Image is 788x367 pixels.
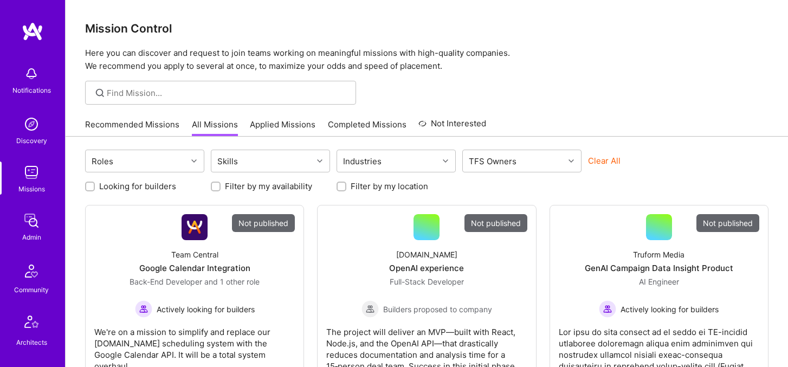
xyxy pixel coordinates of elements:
a: Recommended Missions [85,119,179,137]
div: Team Central [171,249,218,260]
a: Applied Missions [250,119,315,137]
img: Builders proposed to company [361,300,379,318]
a: Not Interested [418,117,486,137]
div: Architects [16,337,47,348]
img: discovery [21,113,42,135]
img: logo [22,22,43,41]
i: icon Chevron [443,158,448,164]
span: Full-Stack Developer [390,277,464,286]
div: [DOMAIN_NAME] [396,249,457,260]
div: OpenAI experience [389,262,464,274]
label: Filter by my location [351,181,428,192]
span: and 1 other role [204,277,260,286]
a: All Missions [192,119,238,137]
div: Not published [232,214,295,232]
span: AI Engineer [639,277,679,286]
div: Skills [215,153,241,169]
img: Actively looking for builders [599,300,616,318]
span: Builders proposed to company [383,304,492,315]
div: Not published [696,214,759,232]
img: Company Logo [182,214,208,240]
img: teamwork [21,162,42,183]
div: Truform Media [633,249,684,260]
div: Google Calendar Integration [139,262,250,274]
h3: Mission Control [85,22,768,35]
div: Community [14,284,49,295]
a: Completed Missions [328,119,406,137]
img: admin teamwork [21,210,42,231]
div: GenAI Campaign Data Insight Product [585,262,733,274]
label: Filter by my availability [225,181,312,192]
div: Not published [464,214,527,232]
div: Industries [340,153,384,169]
div: Discovery [16,135,47,146]
i: icon SearchGrey [94,87,106,99]
img: Community [18,258,44,284]
i: icon Chevron [317,158,322,164]
div: TFS Owners [466,153,519,169]
span: Actively looking for builders [157,304,255,315]
div: Admin [22,231,41,243]
div: Roles [89,153,116,169]
button: Clear All [588,155,621,166]
img: Actively looking for builders [135,300,152,318]
div: Missions [18,183,45,195]
input: Find Mission... [107,87,348,99]
span: Actively looking for builders [621,304,719,315]
span: Back-End Developer [130,277,202,286]
i: icon Chevron [191,158,197,164]
i: icon Chevron [569,158,574,164]
div: Notifications [12,85,51,96]
img: Architects [18,311,44,337]
label: Looking for builders [99,181,176,192]
p: Here you can discover and request to join teams working on meaningful missions with high-quality ... [85,47,768,73]
img: bell [21,63,42,85]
